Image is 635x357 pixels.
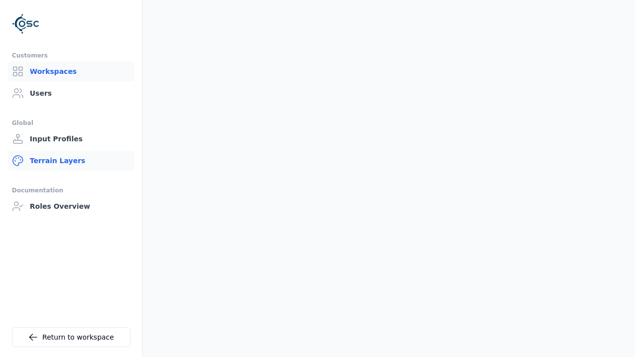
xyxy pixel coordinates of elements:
div: Documentation [12,184,130,196]
a: Input Profiles [8,129,134,149]
img: Logo [12,10,40,38]
div: Global [12,117,130,129]
a: Roles Overview [8,196,134,216]
a: Terrain Layers [8,151,134,171]
a: Users [8,83,134,103]
a: Return to workspace [12,327,130,347]
a: Workspaces [8,61,134,81]
div: Customers [12,50,130,61]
